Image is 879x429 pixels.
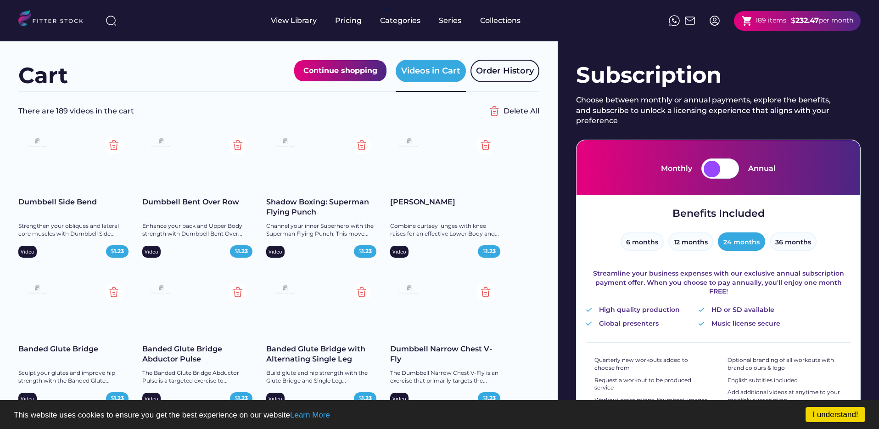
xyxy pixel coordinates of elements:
button: 36 months [770,232,817,251]
div: Series [439,16,462,26]
div: Quarterly new workouts added to choose from [594,356,709,372]
img: profile-circle.svg [709,15,720,26]
img: Group%201000002354.svg [353,136,371,154]
div: Global presenters [599,319,659,328]
img: Frame%2051.svg [684,15,695,26]
div: Cart [18,60,68,91]
strong: 1.23 [362,248,372,254]
div: Banded Glute Bridge Abductor Pulse [142,344,252,365]
img: Vector%20%282%29.svg [698,322,705,326]
div: Choose between monthly or annual payments, explore the benefits, and subscribe to unlock a licens... [576,95,838,126]
img: Frame%2079%20%281%29.svg [147,282,174,298]
div: Pricing [335,16,362,26]
div: Workout descriptions, thumbnail images & tags included [594,396,709,412]
img: Frame%2079%20%281%29.svg [147,135,174,151]
div: Video [21,395,34,402]
strong: 1.23 [486,395,496,401]
div: Banded Glute Bridge with Alternating Single Leg [266,344,376,365]
div: $ [482,248,496,255]
strong: 1.23 [238,248,248,254]
div: fvck [380,5,392,14]
div: Request a workout to be produced service [594,377,709,392]
img: Frame%2079%20%281%29.svg [23,135,50,151]
img: Frame%2079%20%281%29.svg [395,282,422,298]
img: Group%201000002354.svg [476,283,495,301]
div: Video [269,395,282,402]
img: Group%201000002354.svg [229,283,247,301]
div: High quality production [599,305,680,315]
div: Videos in Cart [401,65,460,77]
div: Video [392,248,406,255]
img: search-normal%203.svg [106,15,117,26]
a: Learn More [290,411,330,419]
div: Enhance your back and Upper Body strength with Dumbbell Bent Over... [142,222,252,238]
div: View Library [271,16,317,26]
img: LOGO.svg [18,10,91,29]
div: Video [145,248,158,255]
div: $ [358,248,372,255]
div: Sculpt your glutes and improve hip strength with the Banded Glute... [18,369,129,385]
div: Streamline your business expenses with our exclusive annual subscription payment offer. When you ... [586,269,851,296]
img: Group%201000002354.svg [105,136,123,154]
strong: 1.23 [486,248,496,254]
div: $ [791,16,795,26]
strong: 1.23 [362,395,372,401]
div: $ [235,395,248,402]
div: Benefits Included [672,207,765,221]
div: Order History [476,65,534,77]
a: I understand! [806,407,865,422]
div: Shadow Boxing: Superman Flying Punch [266,197,376,218]
iframe: chat widget [840,392,870,420]
img: Group%201000002354.svg [105,283,123,301]
div: Collections [480,16,521,26]
img: Group%201000002356%20%282%29.svg [485,102,504,120]
img: Frame%2079%20%281%29.svg [271,135,298,151]
div: Monthly [661,164,692,174]
div: Dumbbell Side Bend [18,197,129,207]
img: Vector%20%282%29.svg [586,308,592,312]
div: $ [358,395,372,402]
div: $ [111,248,124,255]
img: Vector%20%282%29.svg [586,322,592,326]
div: Banded Glute Bridge [18,344,129,354]
div: Categories [380,16,420,26]
button: 24 months [718,232,765,251]
button: 12 months [668,232,713,251]
div: Video [392,395,406,402]
div: There are 189 videos in the cart [18,106,485,116]
div: Optional branding of all workouts with brand colours & logo [728,356,842,372]
div: $ [482,395,496,402]
strong: 1.23 [238,395,248,401]
div: per month [819,16,853,25]
div: $ [235,248,248,255]
div: Build glute and hip strength with the Glute Bridge and Single Leg... [266,369,376,385]
button: 6 months [621,232,664,251]
strong: 232.47 [795,16,819,25]
img: Group%201000002354.svg [353,283,371,301]
div: Video [145,395,158,402]
img: Group%201000002354.svg [476,136,495,154]
div: Music license secure [711,319,780,328]
img: Frame%2079%20%281%29.svg [271,282,298,298]
div: Combine curtsey lunges with knee raises for an effective Lower Body and... [390,222,500,238]
img: Group%201000002354.svg [229,136,247,154]
div: Strengthen your obliques and lateral core muscles with Dumbbell Side... [18,222,129,238]
img: Vector%20%282%29.svg [698,308,705,312]
div: Subscription [576,60,861,90]
strong: 1.23 [114,248,124,254]
div: English subtitles included [728,377,798,384]
div: 189 items [756,16,786,25]
img: Frame%2079%20%281%29.svg [23,282,50,298]
div: Video [21,248,34,255]
button: shopping_cart [741,15,753,27]
div: Channel your inner Superhero with the Superman Flying Punch. This move... [266,222,376,238]
div: HD or SD available [711,305,774,315]
div: [PERSON_NAME] [390,197,500,207]
strong: 1.23 [114,395,124,401]
div: Add additional videos at anytime to your monthly subscription [728,389,842,404]
div: Dumbbell Bent Over Row [142,197,252,207]
img: meteor-icons_whatsapp%20%281%29.svg [669,15,680,26]
img: Frame%2079%20%281%29.svg [395,135,422,151]
div: The Dumbbell Narrow Chest V-Fly is an exercise that primarily targets the... [390,369,500,385]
